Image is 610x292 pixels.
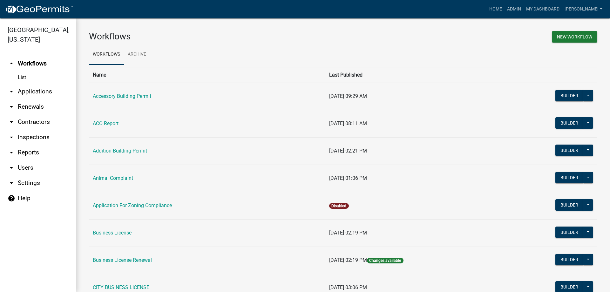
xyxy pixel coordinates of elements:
[8,103,15,111] i: arrow_drop_down
[329,257,367,263] span: [DATE] 02:19 PM
[124,44,150,65] a: Archive
[555,172,583,183] button: Builder
[555,117,583,129] button: Builder
[329,230,367,236] span: [DATE] 02:19 PM
[325,67,499,83] th: Last Published
[8,88,15,95] i: arrow_drop_down
[8,149,15,156] i: arrow_drop_down
[8,164,15,172] i: arrow_drop_down
[329,284,367,290] span: [DATE] 03:06 PM
[505,3,524,15] a: Admin
[8,194,15,202] i: help
[329,93,367,99] span: [DATE] 09:29 AM
[93,284,149,290] a: CITY BUSINESS LICENSE
[93,120,119,126] a: ACO Report
[555,199,583,211] button: Builder
[8,118,15,126] i: arrow_drop_down
[524,3,562,15] a: My Dashboard
[8,179,15,187] i: arrow_drop_down
[555,145,583,156] button: Builder
[555,254,583,265] button: Builder
[93,257,152,263] a: Business License Renewal
[93,175,133,181] a: Animal Complaint
[329,148,367,154] span: [DATE] 02:21 PM
[8,60,15,67] i: arrow_drop_up
[487,3,505,15] a: Home
[89,67,325,83] th: Name
[552,31,597,43] button: New Workflow
[329,203,349,209] span: Disabled
[329,175,367,181] span: [DATE] 01:06 PM
[89,44,124,65] a: Workflows
[555,227,583,238] button: Builder
[555,90,583,101] button: Builder
[93,93,151,99] a: Accessory Building Permit
[93,148,147,154] a: Addition Building Permit
[93,202,172,208] a: Application For Zoning Compliance
[93,230,132,236] a: Business License
[89,31,338,42] h3: Workflows
[367,258,403,263] span: Changes available
[562,3,605,15] a: [PERSON_NAME]
[329,120,367,126] span: [DATE] 08:11 AM
[8,133,15,141] i: arrow_drop_down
